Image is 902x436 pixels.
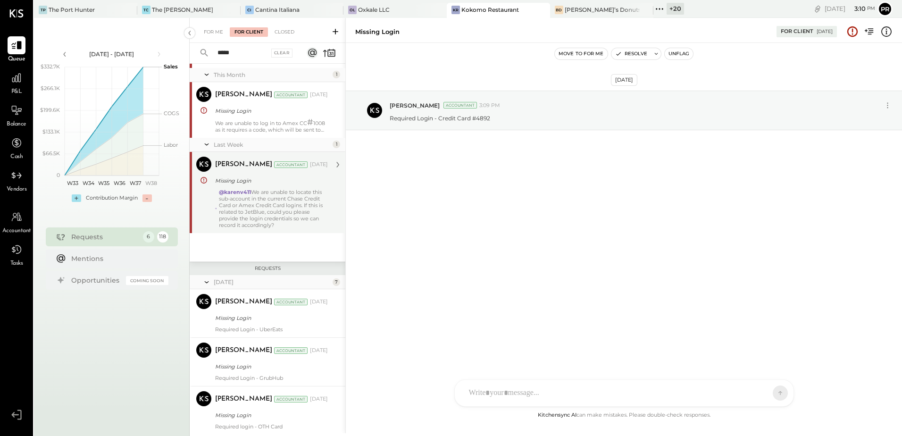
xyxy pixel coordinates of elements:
div: CI [245,6,254,14]
div: Missing Login [215,176,325,185]
div: The [PERSON_NAME] [152,6,213,14]
div: Requests [194,265,341,272]
div: Kokomo Restaurant [461,6,519,14]
text: $133.1K [42,128,60,135]
div: [PERSON_NAME] [215,394,272,404]
div: TC [142,6,150,14]
a: Vendors [0,167,33,194]
text: 0 [57,172,60,178]
div: Missing Login [215,362,325,371]
text: W37 [130,180,141,186]
div: KR [451,6,460,14]
a: Queue [0,36,33,64]
div: Missing Login [355,27,400,36]
div: [DATE] [825,4,875,13]
a: Balance [0,101,33,129]
div: [DATE] [817,28,833,35]
span: Tasks [10,260,23,268]
div: Missing Login [215,411,325,420]
div: [PERSON_NAME] [215,297,272,307]
div: Mentions [71,254,164,263]
span: # [272,131,278,142]
button: Unflag [665,48,693,59]
div: Missing Login [215,313,325,323]
div: [DATE] [214,278,330,286]
text: $199.6K [40,107,60,113]
button: Move to for me [555,48,608,59]
a: Accountant [0,208,33,235]
button: Pr [877,1,893,17]
div: Cantina Italiana [255,6,300,14]
div: Clear [271,49,293,58]
div: Accountant [274,92,308,98]
div: [PERSON_NAME]’s Donuts [565,6,639,14]
div: Coming Soon [126,276,168,285]
div: Closed [270,27,299,37]
div: [DATE] [611,74,637,86]
div: [DATE] [310,395,328,403]
div: 1 [333,141,340,148]
div: [DATE] [310,298,328,306]
text: Labor [164,142,178,148]
div: [PERSON_NAME] [215,346,272,355]
a: Tasks [0,241,33,268]
strong: @karenv411 [219,189,251,195]
text: W36 [114,180,125,186]
div: Accountant [274,347,308,354]
span: P&L [11,88,22,96]
p: Required Login - Credit Card #4892 [390,114,490,122]
span: # [307,117,313,127]
div: For Me [199,27,228,37]
text: COGS [164,110,179,117]
div: + 20 [667,3,684,15]
span: [PERSON_NAME] [390,101,440,109]
div: [DATE] [310,347,328,354]
div: Accountant [274,299,308,305]
text: Sales [164,63,178,70]
div: Opportunities [71,276,121,285]
div: OL [348,6,357,14]
div: This Month [214,71,330,79]
div: [PERSON_NAME] [215,160,272,169]
div: Oxkale LLC [358,6,390,14]
div: [PERSON_NAME] [215,90,272,100]
div: Missing Login [215,106,325,116]
div: We are unable to locate this sub-account in the current Chase Credit Card or Amex Credit Card log... [219,189,328,228]
text: W33 [67,180,78,186]
div: Required Login - GrubHub [215,375,328,381]
a: Cash [0,134,33,161]
div: For Client [230,27,268,37]
text: $66.5K [42,150,60,157]
div: Accountant [274,161,308,168]
div: 118 [157,231,168,243]
span: 3:09 PM [479,102,500,109]
div: [DATE] [310,91,328,99]
div: [DATE] - [DATE] [72,50,152,58]
text: W35 [98,180,109,186]
div: Accountant [274,396,308,402]
div: Last Week [214,141,330,149]
div: For Client [781,28,813,35]
div: TP [39,6,47,14]
a: P&L [0,69,33,96]
div: 6 [143,231,154,243]
text: $266.1K [41,85,60,92]
div: + [72,194,81,202]
span: Cash [10,153,23,161]
div: Requests [71,232,138,242]
div: 7 [333,278,340,286]
div: Required Login - UberEats [215,326,328,333]
div: BD [555,6,563,14]
span: Queue [8,55,25,64]
div: Accountant [443,102,477,109]
span: Accountant [2,227,31,235]
div: The Port Hunter [49,6,95,14]
div: [DATE] [310,161,328,168]
div: Contribution Margin [86,194,138,202]
div: copy link [813,4,822,14]
text: $332.7K [41,63,60,70]
div: We are unable to log in to Amex CC 1008 as it requires a code, which will be sent to the number e... [215,119,328,133]
span: Vendors [7,185,27,194]
div: 1 [333,71,340,78]
div: - [142,194,152,202]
